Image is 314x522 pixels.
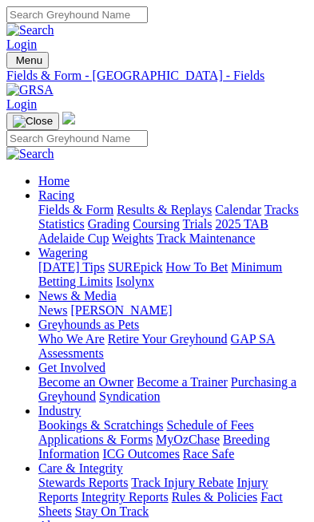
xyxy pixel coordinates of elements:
a: Fields & Form [38,203,113,216]
a: Weights [112,231,153,245]
a: GAP SA Assessments [38,332,275,360]
img: logo-grsa-white.png [62,112,75,125]
a: Breeding Information [38,433,270,461]
a: [PERSON_NAME] [70,303,172,317]
div: Greyhounds as Pets [38,332,308,361]
a: Tracks [264,203,299,216]
a: MyOzChase [156,433,220,446]
div: Get Involved [38,375,308,404]
a: Retire Your Greyhound [108,332,228,346]
a: Login [6,97,37,111]
a: Purchasing a Greyhound [38,375,296,403]
input: Search [6,130,148,147]
a: Login [6,38,37,51]
a: Isolynx [116,275,154,288]
a: Minimum Betting Limits [38,260,282,288]
button: Toggle navigation [6,113,59,130]
a: Become an Owner [38,375,133,389]
div: Industry [38,418,308,461]
a: Become a Trainer [137,375,228,389]
div: News & Media [38,303,308,318]
div: Racing [38,203,308,246]
a: Injury Reports [38,476,268,504]
a: Stay On Track [75,504,149,518]
a: Stewards Reports [38,476,128,489]
a: News & Media [38,289,117,303]
a: Results & Replays [117,203,212,216]
input: Search [6,6,148,23]
img: Search [6,147,54,161]
a: Industry [38,404,81,417]
div: Care & Integrity [38,476,308,519]
a: Race Safe [183,447,234,461]
a: Bookings & Scratchings [38,418,163,432]
img: GRSA [6,83,54,97]
a: Grading [88,217,129,231]
a: 2025 TAB Adelaide Cup [38,217,268,245]
a: Track Injury Rebate [131,476,233,489]
a: Greyhounds as Pets [38,318,139,331]
a: Get Involved [38,361,105,374]
a: Rules & Policies [172,490,258,504]
span: Menu [16,54,42,66]
a: Coursing [133,217,180,231]
a: Statistics [38,217,85,231]
a: [DATE] Tips [38,260,105,274]
a: Syndication [99,390,160,403]
a: Care & Integrity [38,461,123,475]
a: Schedule of Fees [166,418,253,432]
a: News [38,303,67,317]
div: Wagering [38,260,308,289]
button: Toggle navigation [6,52,49,69]
a: ICG Outcomes [102,447,179,461]
a: How To Bet [166,260,229,274]
a: Who We Are [38,332,105,346]
a: Applications & Forms [38,433,153,446]
img: Close [13,115,53,128]
a: Trials [183,217,213,231]
a: Fields & Form - [GEOGRAPHIC_DATA] - Fields [6,69,308,83]
a: Track Maintenance [157,231,255,245]
a: Calendar [215,203,261,216]
img: Search [6,23,54,38]
a: Wagering [38,246,88,259]
a: Racing [38,188,74,202]
a: Home [38,174,70,188]
a: Fact Sheets [38,490,283,518]
a: Integrity Reports [81,490,169,504]
a: SUREpick [108,260,162,274]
